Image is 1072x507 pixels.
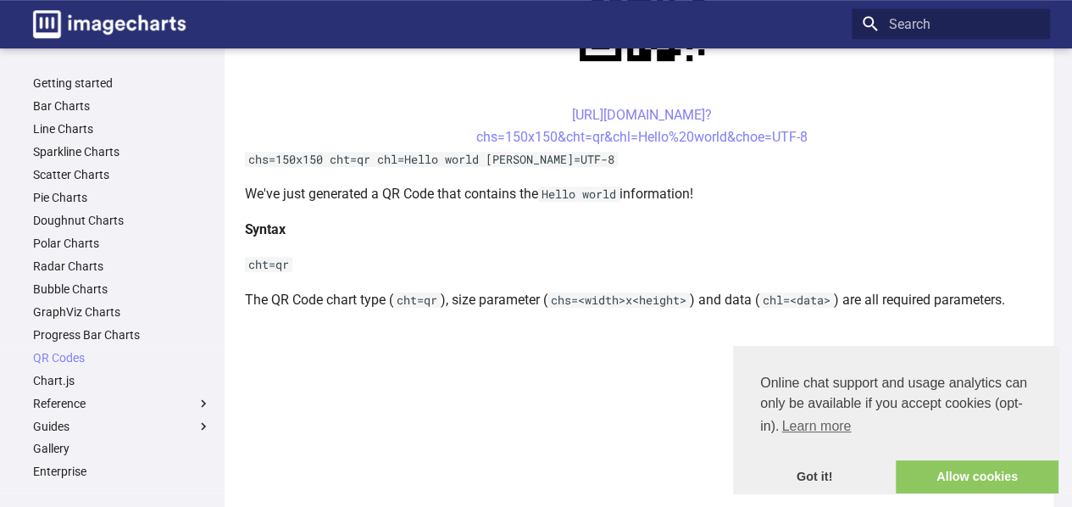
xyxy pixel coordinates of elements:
code: cht=qr [245,257,292,272]
a: Polar Charts [33,236,211,251]
a: QR Codes [33,350,211,365]
a: Image-Charts documentation [26,3,192,45]
div: cookieconsent [733,346,1058,493]
a: Getting started [33,75,211,91]
a: Enterprise [33,464,211,479]
a: Gallery [33,441,211,456]
a: Pie Charts [33,190,211,205]
code: chs=150x150 cht=qr chl=Hello world [PERSON_NAME]=UTF-8 [245,152,618,167]
a: allow cookies [896,460,1058,494]
h4: Syntax [245,219,1040,241]
a: [URL][DOMAIN_NAME]?chs=150x150&cht=qr&chl=Hello%20world&choe=UTF-8 [476,107,808,145]
a: Radar Charts [33,259,211,274]
code: Hello world [538,187,619,202]
a: Progress Bar Charts [33,327,211,343]
input: Search [852,8,1050,39]
a: Bubble Charts [33,281,211,297]
a: learn more about cookies [779,414,853,439]
a: Line Charts [33,121,211,136]
a: dismiss cookie message [733,460,896,494]
label: Guides [33,419,211,434]
a: GraphViz Charts [33,304,211,320]
code: cht=qr [393,292,441,308]
p: The QR Code chart type ( ), size parameter ( ) and data ( ) are all required parameters. [245,289,1040,311]
a: Bar Charts [33,98,211,114]
a: Doughnut Charts [33,213,211,228]
a: Chart.js [33,373,211,388]
p: We've just generated a QR Code that contains the information! [245,183,1040,205]
span: Online chat support and usage analytics can only be available if you accept cookies (opt-in). [760,373,1031,439]
code: chl=<data> [759,292,834,308]
a: Sparkline Charts [33,144,211,159]
img: logo [33,10,186,38]
label: Reference [33,396,211,411]
code: chs=<width>x<height> [547,292,690,308]
a: Scatter Charts [33,167,211,182]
